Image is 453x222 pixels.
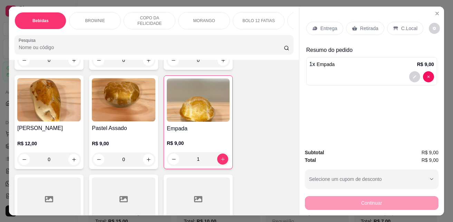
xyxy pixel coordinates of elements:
span: R$ 9,00 [422,156,438,164]
button: decrease-product-quantity [93,154,104,165]
button: decrease-product-quantity [168,154,179,165]
button: decrease-product-quantity [93,55,104,66]
img: product-image [17,78,81,121]
p: C.Local [401,25,417,32]
button: decrease-product-quantity [168,55,179,66]
label: Pesquisa [19,37,38,43]
strong: Total [305,157,316,163]
button: increase-product-quantity [143,154,154,165]
span: R$ 9,00 [422,149,438,156]
p: Retirada [360,25,378,32]
p: BROWNIE [85,18,105,24]
button: decrease-product-quantity [429,23,440,34]
p: Bebidas [32,18,49,24]
button: Close [432,8,443,19]
button: increase-product-quantity [68,154,79,165]
input: Pesquisa [19,44,284,51]
button: Selecione um cupom de desconto [305,169,438,189]
h4: [PERSON_NAME] [17,124,81,132]
button: increase-product-quantity [217,154,228,165]
button: decrease-product-quantity [409,71,420,82]
button: increase-product-quantity [68,55,79,66]
p: 1 x [309,60,335,68]
p: BOLO 12 FATIAS [242,18,275,24]
img: product-image [167,78,230,122]
p: Entrega [320,25,337,32]
strong: Subtotal [305,150,324,155]
p: R$ 9,00 [417,61,434,68]
p: Resumo do pedido [306,46,437,54]
p: COPO DA FELICIDADE [129,15,170,26]
button: decrease-product-quantity [19,154,30,165]
h4: Empada [167,124,230,133]
button: increase-product-quantity [218,55,229,66]
p: R$ 9,00 [92,140,155,147]
img: product-image [92,78,155,121]
h4: Pastel Assado [92,124,155,132]
p: R$ 12,00 [17,140,81,147]
button: increase-product-quantity [143,55,154,66]
button: decrease-product-quantity [19,55,30,66]
p: MORANGO [193,18,215,24]
p: R$ 9,00 [167,140,230,147]
span: Empada [317,62,335,67]
button: decrease-product-quantity [423,71,434,82]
